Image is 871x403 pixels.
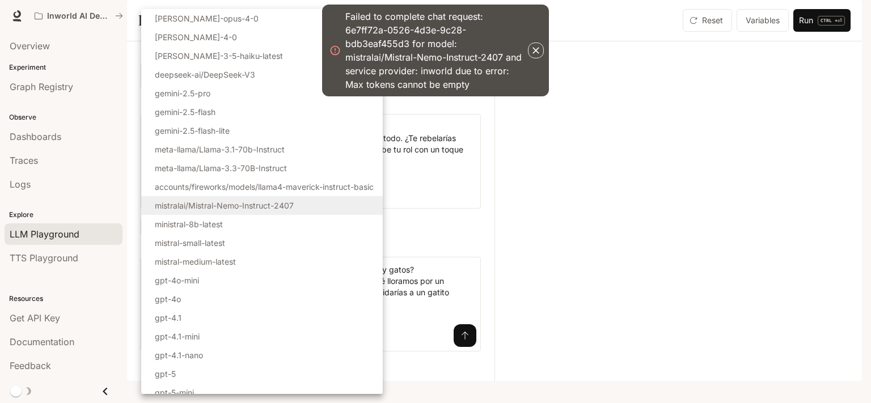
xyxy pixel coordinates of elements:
p: mistral-medium-latest [155,256,236,268]
p: [PERSON_NAME]-3-5-haiku-latest [155,50,283,62]
p: gemini-2.5-flash [155,106,215,118]
p: ministral-8b-latest [155,218,223,230]
p: gpt-5-mini [155,387,194,398]
p: gpt-4o-mini [155,274,199,286]
p: accounts/fireworks/models/llama4-maverick-instruct-basic [155,181,374,193]
div: Failed to complete chat request: 6e7ff72a-0526-4d3e-9c28-bdb3eaf455d3 for model: mistralai/Mistra... [345,10,526,91]
p: mistral-small-latest [155,237,225,249]
p: gpt-4o [155,293,181,305]
p: [PERSON_NAME]-4-0 [155,31,237,43]
p: meta-llama/Llama-3.1-70b-Instruct [155,143,285,155]
p: gpt-4.1 [155,312,181,324]
p: mistralai/Mistral-Nemo-Instruct-2407 [155,200,294,211]
p: gpt-5 [155,368,176,380]
p: gpt-4.1-mini [155,330,200,342]
p: gemini-2.5-pro [155,87,210,99]
p: meta-llama/Llama-3.3-70B-Instruct [155,162,287,174]
p: gemini-2.5-flash-lite [155,125,230,137]
p: deepseek-ai/DeepSeek-V3 [155,69,255,80]
p: [PERSON_NAME]-opus-4-0 [155,12,259,24]
p: gpt-4.1-nano [155,349,203,361]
